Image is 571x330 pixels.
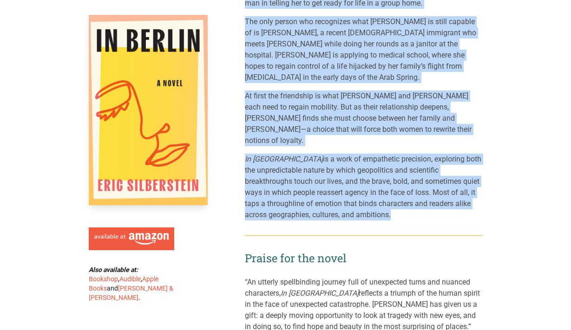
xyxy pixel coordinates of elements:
[245,155,323,163] i: In [GEOGRAPHIC_DATA]
[281,289,359,298] i: In [GEOGRAPHIC_DATA]
[89,266,138,273] b: Also available at:
[89,15,208,205] img: Cover of In Berlin
[89,275,118,283] a: Bookshop
[89,224,174,251] a: Available at Amazon
[245,91,483,146] p: At first the friendship is what [PERSON_NAME] and [PERSON_NAME] each need to regain mobility. But...
[245,154,483,220] p: is a work of empathetic precision, exploring both the unpredictable nature by which geopolitics a...
[245,251,483,265] h2: Praise for the novel
[89,265,178,302] div: , , and .
[89,285,173,301] a: [PERSON_NAME] & [PERSON_NAME]
[119,275,141,283] a: Audible
[245,16,483,83] p: The only person who recognizes what [PERSON_NAME] is still capable of is [PERSON_NAME], a recent ...
[94,233,169,245] img: Available at Amazon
